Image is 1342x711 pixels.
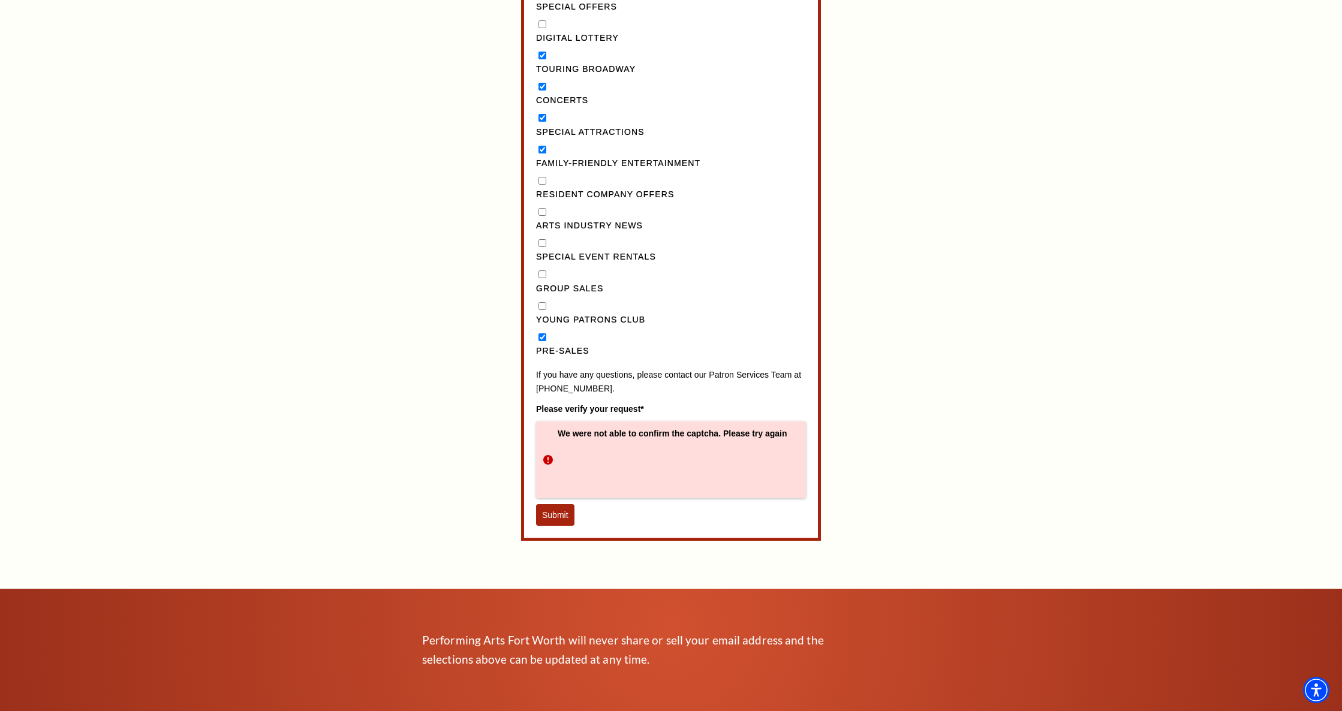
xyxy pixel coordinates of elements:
[536,62,806,77] label: Touring Broadway
[558,438,740,485] iframe: reCAPTCHA
[536,368,806,396] p: If you have any questions, please contact our Patron Services Team at [PHONE_NUMBER].
[536,219,806,233] label: Arts Industry News
[536,421,806,498] div: We were not able to confirm the captcha. Please try again
[536,188,806,202] label: Resident Company Offers
[536,282,806,296] label: Group Sales
[536,504,574,526] button: Submit
[1303,677,1329,703] div: Accessibility Menu
[536,31,806,46] label: Digital Lottery
[536,250,806,264] label: Special Event Rentals
[422,631,842,669] p: Performing Arts Fort Worth will never share or sell your email address and the selections above c...
[536,313,806,327] label: Young Patrons Club
[536,156,806,171] label: Family-Friendly Entertainment
[536,94,806,108] label: Concerts
[536,402,806,415] label: Please verify your request*
[536,125,806,140] label: Special Attractions
[536,344,806,358] label: Pre-Sales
